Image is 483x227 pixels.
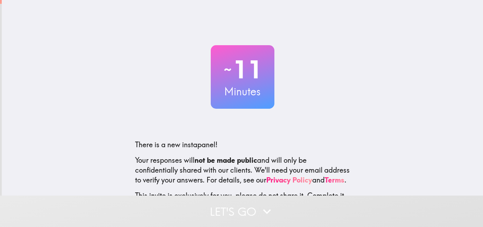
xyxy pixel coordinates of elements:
span: ~ [223,59,233,80]
a: Privacy Policy [266,175,312,184]
p: This invite is exclusively for you, please do not share it. Complete it soon because spots are li... [135,191,350,210]
p: Your responses will and will only be confidentially shared with our clients. We'll need your emai... [135,155,350,185]
a: Terms [325,175,344,184]
span: There is a new instapanel! [135,140,217,149]
h2: 11 [211,55,274,84]
h3: Minutes [211,84,274,99]
b: not be made public [194,156,257,165]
